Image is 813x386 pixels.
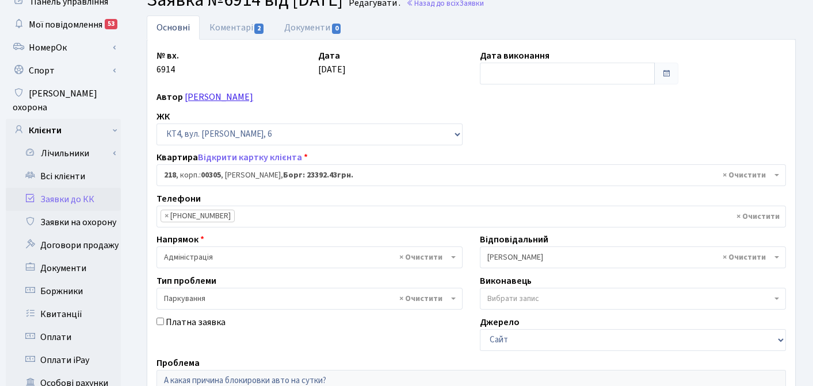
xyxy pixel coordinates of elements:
div: 6914 [148,49,310,84]
a: Заявки на охорону [6,211,121,234]
label: Дата [318,49,340,63]
a: Всі клієнти [6,165,121,188]
a: Оплати iPay [6,349,121,372]
a: Коментарі [200,16,274,40]
a: Клієнти [6,119,121,142]
span: Видалити всі елементи [399,293,442,304]
label: Телефони [157,192,201,206]
span: <b>218</b>, корп.: <b>00305</b>, Терещук Станіслав Володимирович, <b>Борг: 23392.43грн.</b> [157,164,786,186]
a: Заявки до КК [6,188,121,211]
span: Видалити всі елементи [399,252,442,263]
a: [PERSON_NAME] охорона [6,82,121,119]
label: Відповідальний [480,233,548,246]
a: Оплати [6,326,121,349]
span: Видалити всі елементи [723,252,766,263]
a: [PERSON_NAME] [185,91,253,103]
label: Проблема [157,356,200,370]
b: Борг: 23392.43грн. [283,169,353,181]
label: № вх. [157,49,179,63]
label: Джерело [480,315,520,329]
a: Квитанції [6,303,121,326]
span: <b>218</b>, корп.: <b>00305</b>, Терещук Станіслав Володимирович, <b>Борг: 23392.43грн.</b> [164,169,772,181]
a: Мої повідомлення53 [6,13,121,36]
span: Паркування [157,288,463,310]
label: Платна заявка [166,315,226,329]
span: Гордієнко Н.В. [487,252,772,263]
div: [DATE] [310,49,471,84]
a: Лічильники [13,142,121,165]
span: 2 [254,24,264,34]
label: Тип проблеми [157,274,216,288]
span: 0 [332,24,341,34]
span: Паркування [164,293,448,304]
a: Відкрити картку клієнта [198,151,302,164]
label: Дата виконання [480,49,549,63]
a: Документи [6,257,121,280]
div: 53 [105,19,117,29]
label: Квартира [157,150,308,164]
label: Автор [157,90,183,104]
span: Гордієнко Н.В. [480,246,786,268]
span: Вибрати запис [487,293,539,304]
span: Адміністрація [157,246,463,268]
a: Боржники [6,280,121,303]
label: Виконавець [480,274,532,288]
span: × [165,210,169,222]
span: Видалити всі елементи [736,211,780,222]
b: 00305 [201,169,221,181]
a: Спорт [6,59,121,82]
span: Мої повідомлення [29,18,102,31]
a: Договори продажу [6,234,121,257]
label: Напрямок [157,233,204,246]
a: Основні [147,16,200,40]
li: 0 (93) 515 00 68 [161,210,235,222]
span: Адміністрація [164,252,448,263]
label: ЖК [157,110,170,123]
b: 218 [164,169,176,181]
a: НомерОк [6,36,121,59]
span: Видалити всі елементи [723,169,766,181]
a: Документи [274,16,352,40]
